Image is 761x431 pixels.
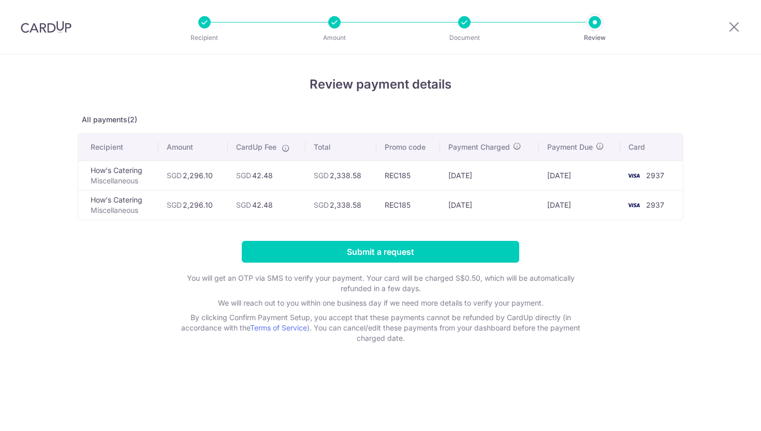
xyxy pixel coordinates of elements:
p: Miscellaneous [91,176,150,186]
img: CardUp [21,21,71,33]
td: 2,296.10 [158,161,228,190]
td: [DATE] [440,161,539,190]
td: How's Catering [78,161,158,190]
p: You will get an OTP via SMS to verify your payment. Your card will be charged S$0.50, which will ... [173,273,588,294]
p: Recipient [166,33,243,43]
span: CardUp Fee [236,142,276,152]
p: Amount [296,33,373,43]
td: [DATE] [539,161,620,190]
span: Payment Due [547,142,593,152]
span: SGD [314,200,329,209]
td: REC185 [376,161,440,190]
th: Recipient [78,134,158,161]
span: SGD [167,171,182,180]
p: Document [426,33,503,43]
span: SGD [314,171,329,180]
p: We will reach out to you within one business day if we need more details to verify your payment. [173,298,588,308]
td: 42.48 [228,161,305,190]
th: Promo code [376,134,440,161]
h4: Review payment details [78,75,683,94]
p: Review [557,33,633,43]
img: <span class="translation_missing" title="translation missing: en.account_steps.new_confirm_form.b... [623,199,644,211]
span: Payment Charged [448,142,510,152]
td: 2,338.58 [305,190,376,220]
td: REC185 [376,190,440,220]
td: 2,296.10 [158,190,228,220]
span: 2937 [646,171,664,180]
span: SGD [236,171,251,180]
p: All payments(2) [78,114,683,125]
img: <span class="translation_missing" title="translation missing: en.account_steps.new_confirm_form.b... [623,169,644,182]
th: Amount [158,134,228,161]
input: Submit a request [242,241,519,263]
td: 2,338.58 [305,161,376,190]
td: How's Catering [78,190,158,220]
span: 2937 [646,200,664,209]
td: 42.48 [228,190,305,220]
p: By clicking Confirm Payment Setup, you accept that these payments cannot be refunded by CardUp di... [173,312,588,343]
td: [DATE] [539,190,620,220]
a: Terms of Service [250,323,307,332]
p: Miscellaneous [91,205,150,215]
span: SGD [236,200,251,209]
th: Total [305,134,376,161]
th: Card [620,134,683,161]
td: [DATE] [440,190,539,220]
span: SGD [167,200,182,209]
